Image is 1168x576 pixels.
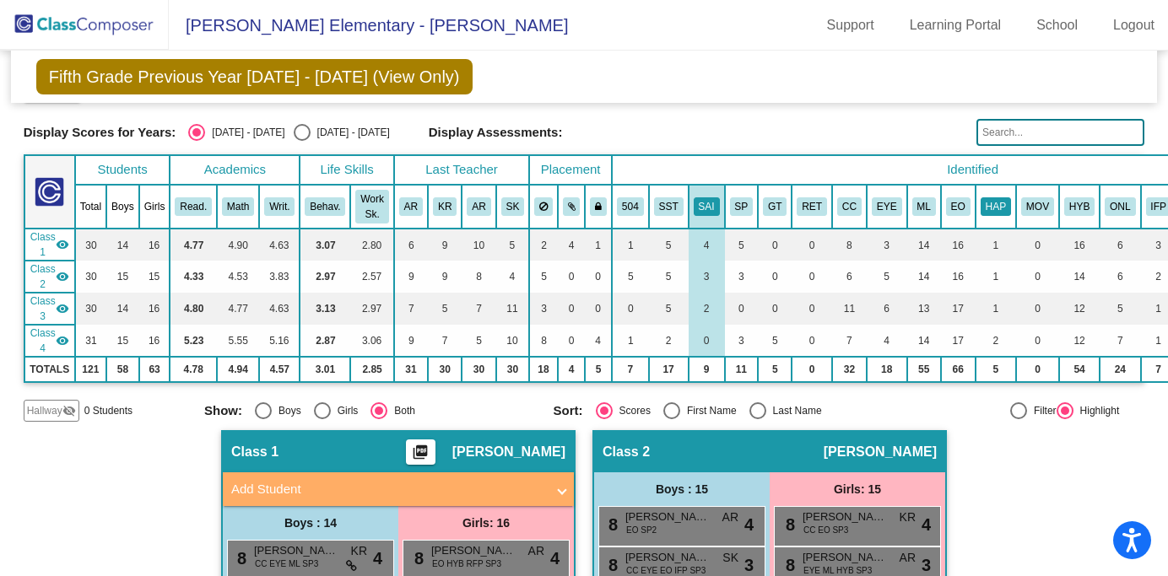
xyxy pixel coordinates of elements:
[462,261,495,293] td: 8
[529,229,558,261] td: 2
[27,403,62,418] span: Hallway
[139,229,170,261] td: 16
[170,325,217,357] td: 5.23
[558,357,586,382] td: 4
[976,261,1016,293] td: 1
[394,229,428,261] td: 6
[976,119,1144,146] input: Search...
[300,155,393,185] th: Life Skills
[467,197,490,216] button: AR
[792,229,832,261] td: 0
[554,403,583,418] span: Sort:
[217,293,259,325] td: 4.77
[792,325,832,357] td: 0
[24,229,75,261] td: Elizabeth Gomez - No Class Name
[496,229,530,261] td: 5
[976,357,1016,382] td: 5
[558,185,586,229] th: Keep with students
[1059,325,1100,357] td: 12
[867,229,907,261] td: 3
[139,325,170,357] td: 16
[941,325,976,357] td: 17
[626,524,657,536] span: EO SP2
[462,357,495,382] td: 30
[1073,403,1120,418] div: Highlight
[139,185,170,229] th: Girls
[528,542,544,560] span: AR
[106,261,139,293] td: 15
[223,506,398,540] div: Boys : 14
[612,229,649,261] td: 1
[222,197,254,216] button: Math
[792,293,832,325] td: 0
[75,155,170,185] th: Students
[311,125,390,140] div: [DATE] - [DATE]
[62,404,76,417] mat-icon: visibility_off
[1059,357,1100,382] td: 54
[758,325,792,357] td: 5
[496,185,530,229] th: Shannon Klug
[496,293,530,325] td: 11
[170,357,217,382] td: 4.78
[30,293,56,324] span: Class 3
[832,185,867,229] th: Recommended for Combo Class
[912,197,936,216] button: ML
[1100,293,1140,325] td: 5
[106,357,139,382] td: 58
[649,293,689,325] td: 5
[770,472,945,506] div: Girls: 15
[689,261,725,293] td: 3
[106,325,139,357] td: 15
[803,509,887,525] span: [PERSON_NAME]
[766,403,822,418] div: Last Name
[867,325,907,357] td: 4
[907,229,941,261] td: 14
[24,125,176,140] span: Display Scores for Years:
[204,403,242,418] span: Show:
[941,293,976,325] td: 17
[433,197,457,216] button: KR
[217,325,259,357] td: 5.55
[217,261,259,293] td: 4.53
[604,556,618,574] span: 8
[649,185,689,229] th: Student Study Team
[837,197,862,216] button: CC
[1016,261,1059,293] td: 0
[585,357,612,382] td: 5
[84,403,132,418] span: 0 Students
[612,261,649,293] td: 5
[355,190,388,223] button: Work Sk.
[814,12,888,39] a: Support
[612,185,649,229] th: 504 Plan
[496,325,530,357] td: 10
[1059,261,1100,293] td: 14
[612,357,649,382] td: 7
[896,12,1015,39] a: Learning Portal
[231,444,278,460] span: Class 1
[803,524,848,536] span: CC EO SP3
[594,472,770,506] div: Boys : 15
[758,185,792,229] th: Gifted and Talented
[867,357,907,382] td: 18
[976,293,1016,325] td: 1
[75,293,106,325] td: 30
[832,261,867,293] td: 6
[725,357,759,382] td: 11
[300,261,350,293] td: 2.97
[649,325,689,357] td: 2
[139,293,170,325] td: 16
[75,229,106,261] td: 30
[603,444,650,460] span: Class 2
[758,357,792,382] td: 5
[585,185,612,229] th: Keep with teacher
[625,549,710,566] span: [PERSON_NAME]
[496,261,530,293] td: 4
[169,12,568,39] span: [PERSON_NAME] Elementary - [PERSON_NAME]
[529,357,558,382] td: 18
[689,229,725,261] td: 4
[56,302,69,315] mat-icon: visibility
[832,357,867,382] td: 32
[24,293,75,325] td: Alina Alvarez - No Class Name
[56,238,69,251] mat-icon: visibility
[585,293,612,325] td: 0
